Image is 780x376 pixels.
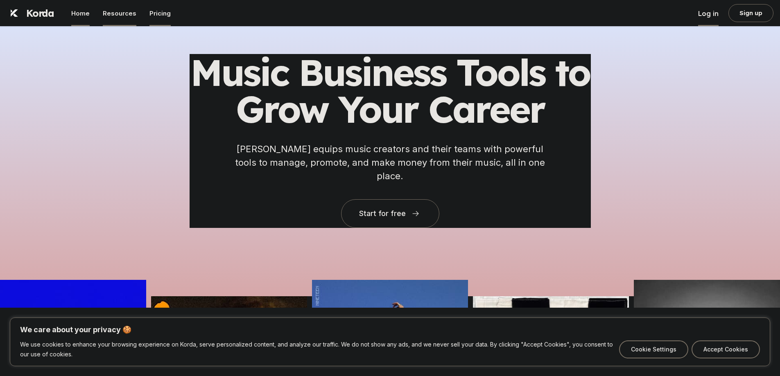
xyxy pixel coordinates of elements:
p: We use cookies to enhance your browsing experience on Korda, serve personalized content, and anal... [20,340,613,359]
div: Start for free [359,209,406,218]
div: Pricing [149,9,171,17]
div: Korda [26,7,54,19]
a: Sign up [728,4,773,22]
button: Cookie Settings [619,340,688,358]
div: Home [71,9,90,17]
h2: [PERSON_NAME] equips music creators and their teams with powerful tools to manage, promote, and m... [235,142,546,183]
button: Accept Cookies [692,340,760,358]
button: Start for free [341,199,439,228]
p: We care about your privacy 🍪 [20,325,760,335]
div: Resources [103,9,136,17]
div: Log in [698,9,719,18]
h1: Music Business Tools to Grow Your Career [190,54,591,128]
div: Sign up [739,9,763,17]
